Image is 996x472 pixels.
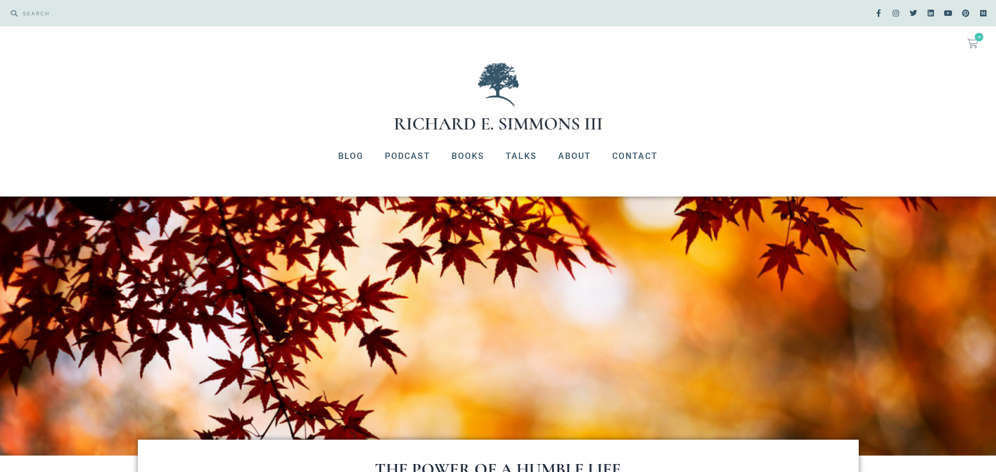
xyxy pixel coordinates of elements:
[602,143,668,170] a: Contact
[975,33,983,41] span: 0
[955,32,991,55] a: 0
[17,5,493,21] input: SEARCH
[441,143,495,170] a: Books
[328,143,374,170] a: Blog
[548,143,602,170] a: About
[495,143,548,170] a: Talks
[374,143,441,170] a: Podcast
